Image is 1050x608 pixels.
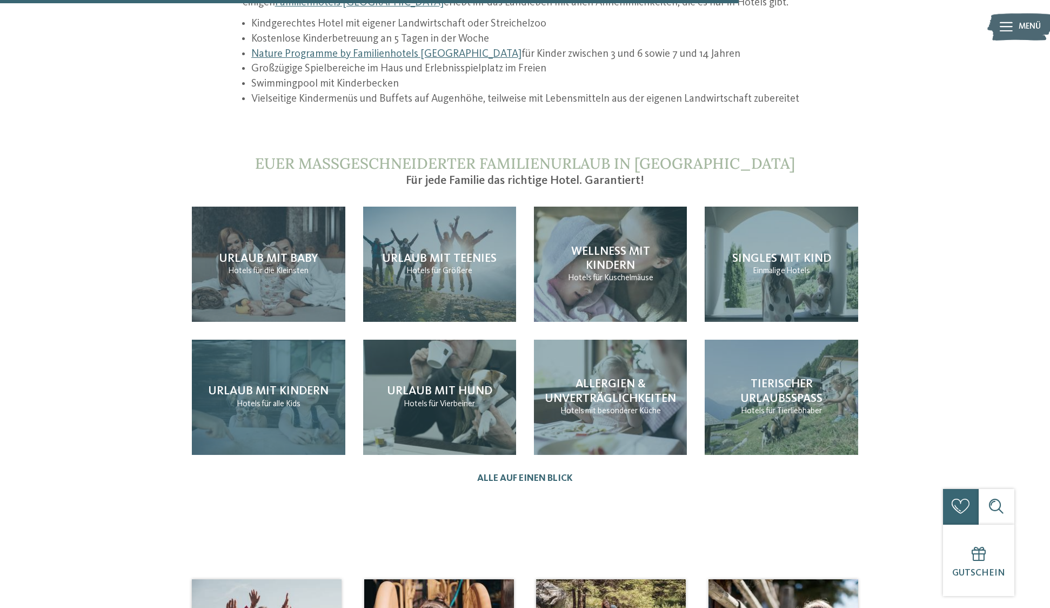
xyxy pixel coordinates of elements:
[228,267,252,275] span: Hotels
[705,340,858,455] a: Familienhotel mit Bauernhof: ein Traum wird wahr Tierischer Urlaubsspaß Hotels für Tierliebhaber
[741,407,765,415] span: Hotels
[568,274,592,282] span: Hotels
[560,407,584,415] span: Hotels
[253,267,309,275] span: für die Kleinsten
[593,274,653,282] span: für Kuschelmäuse
[477,473,573,484] a: Alle auf einen Blick
[406,267,430,275] span: Hotels
[705,207,858,322] a: Familienhotel mit Bauernhof: ein Traum wird wahr Singles mit Kind Einmalige Hotels
[251,77,807,92] li: Swimmingpool mit Kinderbecken
[363,207,516,322] a: Familienhotel mit Bauernhof: ein Traum wird wahr Urlaub mit Teenies Hotels für Größere
[262,400,300,408] span: für alle Kids
[251,49,521,60] a: Nature Programme by Familienhotels [GEOGRAPHIC_DATA]
[943,525,1014,596] a: Gutschein
[237,400,260,408] span: Hotels
[740,378,822,404] span: Tierischer Urlaubsspaß
[404,400,427,408] span: Hotels
[192,207,345,322] a: Familienhotel mit Bauernhof: ein Traum wird wahr Urlaub mit Baby Hotels für die Kleinsten
[732,253,831,265] span: Singles mit Kind
[363,340,516,455] a: Familienhotel mit Bauernhof: ein Traum wird wahr Urlaub mit Hund Hotels für Vierbeiner
[585,407,661,415] span: mit besonderer Küche
[429,400,475,408] span: für Vierbeiner
[786,267,810,275] span: Hotels
[382,253,497,265] span: Urlaub mit Teenies
[753,267,785,275] span: Einmalige
[251,47,807,62] li: für Kinder zwischen 3 und 6 sowie 7 und 14 Jahren
[545,378,676,404] span: Allergien & Unverträglichkeiten
[208,385,329,397] span: Urlaub mit Kindern
[952,569,1005,578] span: Gutschein
[534,340,687,455] a: Familienhotel mit Bauernhof: ein Traum wird wahr Allergien & Unverträglichkeiten Hotels mit beson...
[387,385,492,397] span: Urlaub mit Hund
[255,154,795,173] span: Euer maßgeschneiderter Familienurlaub in [GEOGRAPHIC_DATA]
[219,253,318,265] span: Urlaub mit Baby
[192,340,345,455] a: Familienhotel mit Bauernhof: ein Traum wird wahr Urlaub mit Kindern Hotels für alle Kids
[534,207,687,322] a: Familienhotel mit Bauernhof: ein Traum wird wahr Wellness mit Kindern Hotels für Kuschelmäuse
[406,175,644,187] span: Für jede Familie das richtige Hotel. Garantiert!
[251,32,807,47] li: Kostenlose Kinderbetreuung an 5 Tagen in der Woche
[431,267,472,275] span: für Größere
[251,92,807,107] li: Vielseitige Kindermenüs und Buffets auf Augenhöhe, teilweise mit Lebensmitteln aus der eigenen La...
[251,17,807,32] li: Kindgerechtes Hotel mit eigener Landwirtschaft oder Streichelzoo
[571,246,650,272] span: Wellness mit Kindern
[251,62,807,77] li: Großzügige Spielbereiche im Haus und Erlebnisspielplatz im Freien
[766,407,822,415] span: für Tierliebhaber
